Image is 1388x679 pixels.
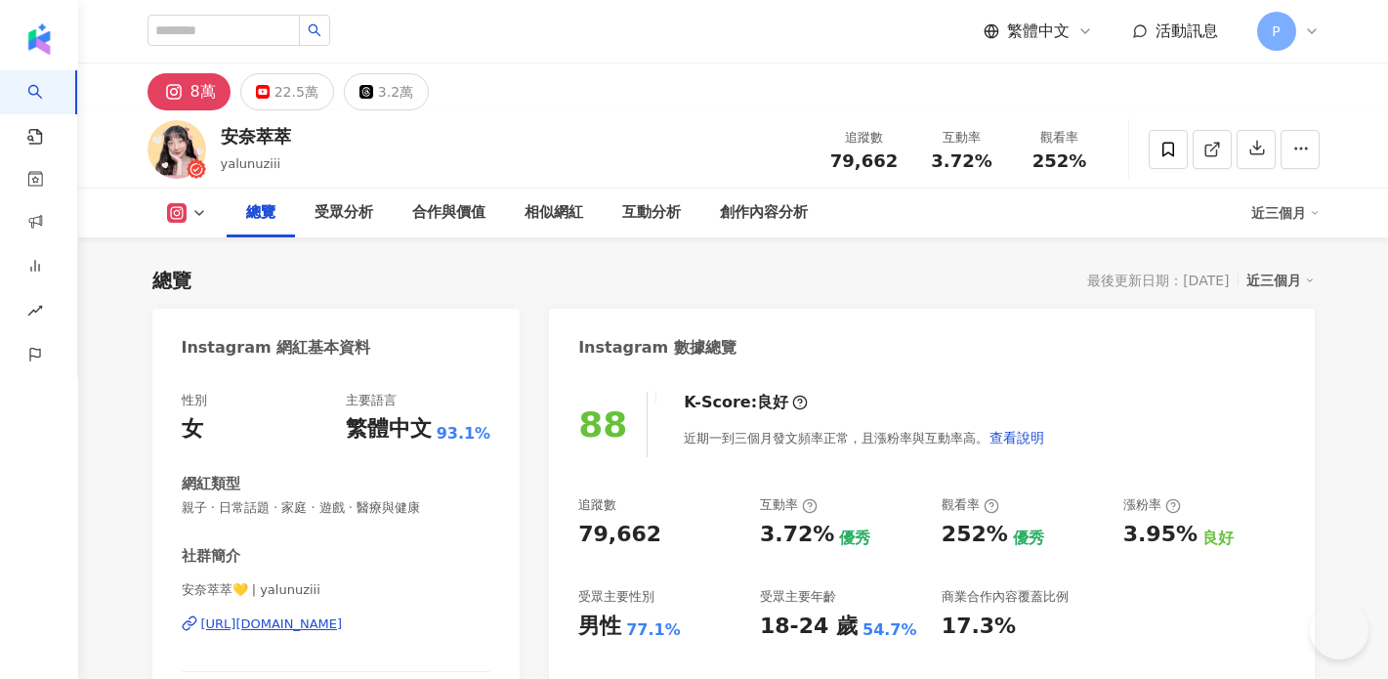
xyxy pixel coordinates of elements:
[1123,496,1181,514] div: 漲粉率
[1007,21,1070,42] span: 繁體中文
[827,128,902,148] div: 追蹤數
[346,414,432,445] div: 繁體中文
[578,496,616,514] div: 追蹤數
[1123,520,1198,550] div: 3.95%
[182,499,491,517] span: 親子 · 日常話題 · 家庭 · 遊戲 · 醫療與健康
[147,120,206,179] img: KOL Avatar
[1272,21,1280,42] span: P
[1251,197,1320,229] div: 近三個月
[830,150,898,171] span: 79,662
[578,337,736,359] div: Instagram 數據總覽
[942,496,999,514] div: 觀看率
[182,581,491,599] span: 安奈萃萃💛 | yalunuziii
[182,392,207,409] div: 性別
[27,70,66,147] a: search
[27,291,43,335] span: rise
[1202,528,1234,549] div: 良好
[315,201,373,225] div: 受眾分析
[760,588,836,606] div: 受眾主要年齡
[240,73,334,110] button: 22.5萬
[412,201,485,225] div: 合作與價值
[525,201,583,225] div: 相似網紅
[1246,268,1315,293] div: 近三個月
[221,124,291,149] div: 安奈萃萃
[1087,273,1229,288] div: 最後更新日期：[DATE]
[578,404,627,445] div: 88
[760,612,858,642] div: 18-24 歲
[1156,21,1218,40] span: 活動訊息
[760,520,834,550] div: 3.72%
[760,496,818,514] div: 互動率
[862,619,917,641] div: 54.7%
[1013,528,1044,549] div: 優秀
[201,615,343,633] div: [URL][DOMAIN_NAME]
[989,430,1044,446] span: 查看說明
[346,392,397,409] div: 主要語言
[942,612,1016,642] div: 17.3%
[626,619,681,641] div: 77.1%
[942,520,1008,550] div: 252%
[622,201,681,225] div: 互動分析
[578,612,621,642] div: 男性
[274,78,318,106] div: 22.5萬
[182,474,240,494] div: 網紅類型
[378,78,413,106] div: 3.2萬
[182,546,240,567] div: 社群簡介
[23,23,55,55] img: logo icon
[182,337,371,359] div: Instagram 網紅基本資料
[578,520,661,550] div: 79,662
[684,392,808,413] div: K-Score :
[720,201,808,225] div: 創作內容分析
[931,151,991,171] span: 3.72%
[182,414,203,445] div: 女
[925,128,999,148] div: 互動率
[942,588,1069,606] div: 商業合作內容覆蓋比例
[578,588,654,606] div: 受眾主要性別
[839,528,870,549] div: 優秀
[1310,601,1368,659] iframe: Help Scout Beacon - Open
[308,23,321,37] span: search
[182,615,491,633] a: [URL][DOMAIN_NAME]
[221,156,281,171] span: yalunuziii
[684,418,1045,457] div: 近期一到三個月發文頻率正常，且漲粉率與互動率高。
[437,423,491,445] span: 93.1%
[190,78,216,106] div: 8萬
[246,201,275,225] div: 總覽
[1023,128,1097,148] div: 觀看率
[988,418,1045,457] button: 查看說明
[1032,151,1087,171] span: 252%
[152,267,191,294] div: 總覽
[147,73,231,110] button: 8萬
[344,73,429,110] button: 3.2萬
[757,392,788,413] div: 良好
